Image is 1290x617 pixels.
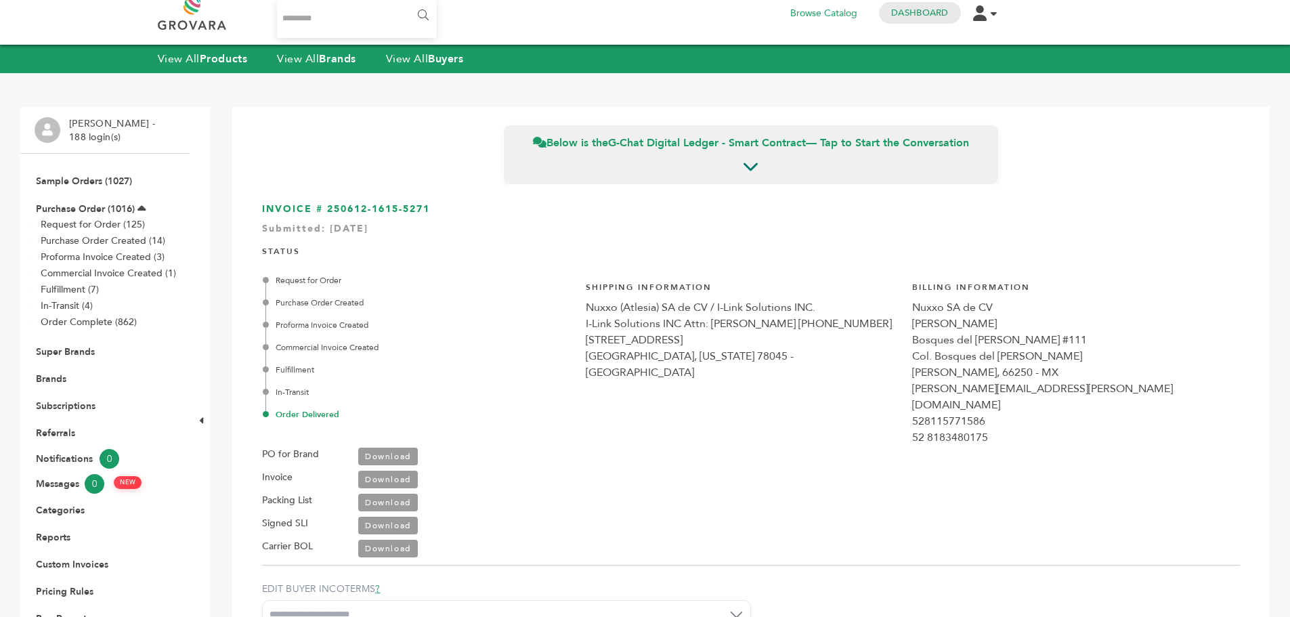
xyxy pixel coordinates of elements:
[912,316,1225,332] div: [PERSON_NAME]
[912,348,1225,364] div: Col. Bosques del [PERSON_NAME]
[114,476,142,489] span: NEW
[262,538,313,555] label: Carrier BOL
[608,135,806,150] strong: G-Chat Digital Ledger - Smart Contract
[375,582,380,595] a: ?
[69,117,158,144] li: [PERSON_NAME] - 188 login(s)
[41,283,99,296] a: Fulfillment (7)
[265,408,571,421] div: Order Delivered
[41,234,165,247] a: Purchase Order Created (14)
[912,282,1225,300] h4: Billing Information
[533,135,969,150] span: Below is the — Tap to Start the Conversation
[912,413,1225,429] div: 528115771586
[586,282,899,300] h4: Shipping Information
[36,175,132,188] a: Sample Orders (1027)
[358,494,418,511] a: Download
[358,540,418,557] a: Download
[41,267,176,280] a: Commercial Invoice Created (1)
[912,364,1225,381] div: [PERSON_NAME], 66250 - MX
[790,6,857,21] a: Browse Catalog
[428,51,463,66] strong: Buyers
[262,469,293,486] label: Invoice
[386,51,464,66] a: View AllBuyers
[36,203,135,215] a: Purchase Order (1016)
[586,348,899,381] div: [GEOGRAPHIC_DATA], [US_STATE] 78045 - [GEOGRAPHIC_DATA]
[36,427,75,440] a: Referrals
[358,517,418,534] a: Download
[265,386,571,398] div: In-Transit
[262,246,1240,264] h4: STATUS
[100,449,119,469] span: 0
[891,7,948,19] a: Dashboard
[36,585,93,598] a: Pricing Rules
[35,117,60,143] img: profile.png
[262,515,308,532] label: Signed SLI
[41,218,145,231] a: Request for Order (125)
[262,492,312,509] label: Packing List
[277,51,356,66] a: View AllBrands
[36,400,95,412] a: Subscriptions
[36,373,66,385] a: Brands
[912,299,1225,316] div: Nuxxo SA de CV
[36,558,108,571] a: Custom Invoices
[586,299,899,316] div: Nuxxo (Atlesia) SA de CV / I-Link Solutions INC.
[36,474,174,494] a: Messages0 NEW
[158,51,248,66] a: View AllProducts
[85,474,104,494] span: 0
[265,341,571,354] div: Commercial Invoice Created
[319,51,356,66] strong: Brands
[265,319,571,331] div: Proforma Invoice Created
[36,345,95,358] a: Super Brands
[912,429,1225,446] div: 52 8183480175
[41,299,93,312] a: In-Transit (4)
[586,316,899,332] div: I-Link Solutions INC Attn: [PERSON_NAME] [PHONE_NUMBER]
[262,222,1240,236] div: Submitted: [DATE]
[265,364,571,376] div: Fulfillment
[200,51,247,66] strong: Products
[265,297,571,309] div: Purchase Order Created
[358,448,418,465] a: Download
[265,274,571,286] div: Request for Order
[36,531,70,544] a: Reports
[36,504,85,517] a: Categories
[912,381,1225,413] div: [PERSON_NAME][EMAIL_ADDRESS][PERSON_NAME][DOMAIN_NAME]
[912,332,1225,348] div: Bosques del [PERSON_NAME] #111
[36,449,174,469] a: Notifications0
[41,251,165,263] a: Proforma Invoice Created (3)
[358,471,418,488] a: Download
[41,316,137,328] a: Order Complete (862)
[262,203,1240,236] h3: INVOICE # 250612-1615-5271
[262,446,319,463] label: PO for Brand
[586,332,899,348] div: [STREET_ADDRESS]
[262,582,751,596] label: EDIT BUYER INCOTERMS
